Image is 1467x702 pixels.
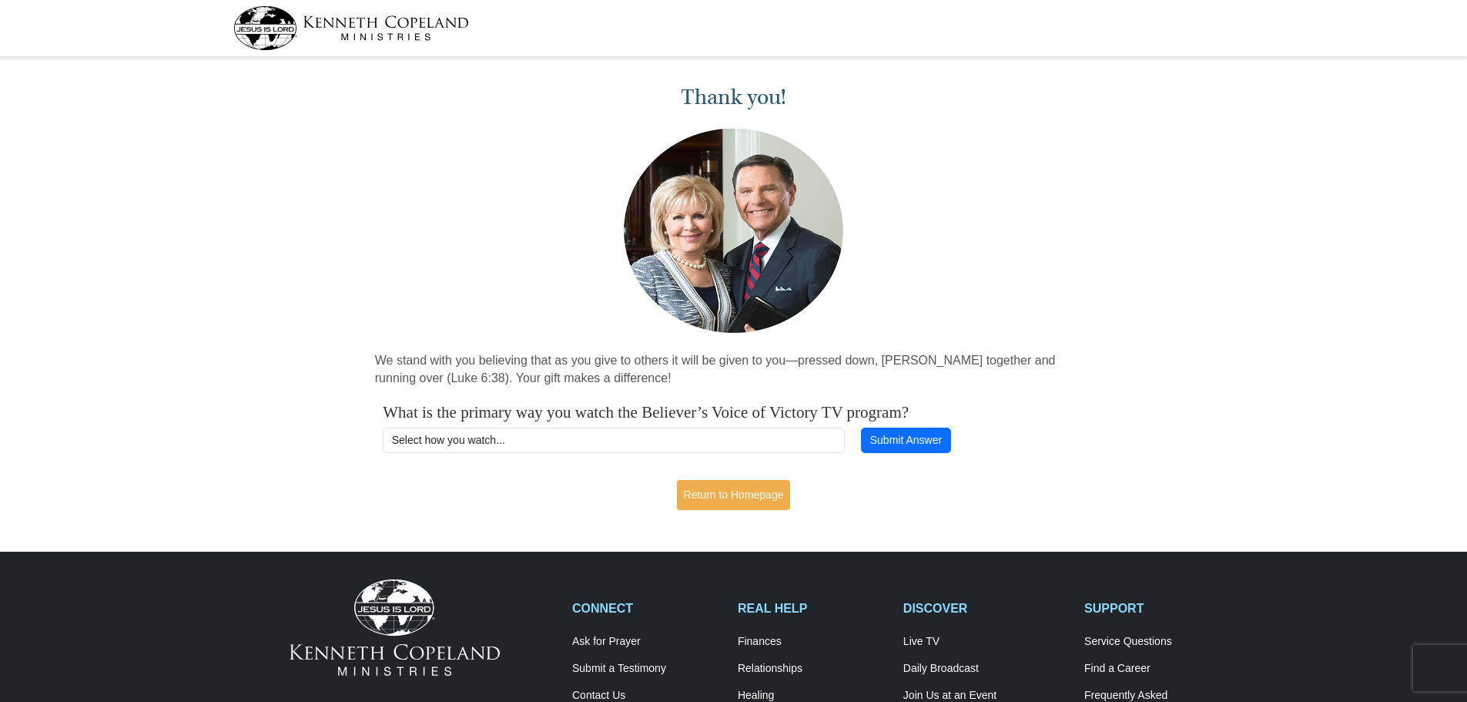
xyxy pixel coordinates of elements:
a: Service Questions [1084,635,1234,649]
a: Find a Career [1084,662,1234,676]
a: Live TV [903,635,1068,649]
img: Kenneth and Gloria [620,125,847,337]
h2: CONNECT [572,601,722,616]
a: Relationships [738,662,887,676]
img: Kenneth Copeland Ministries [290,579,500,675]
h1: Thank you! [375,85,1093,110]
a: Submit a Testimony [572,662,722,676]
img: kcm-header-logo.svg [233,6,469,50]
a: Daily Broadcast [903,662,1068,676]
button: Submit Answer [861,428,950,454]
a: Finances [738,635,887,649]
p: We stand with you believing that as you give to others it will be given to you—pressed down, [PER... [375,352,1093,388]
h2: REAL HELP [738,601,887,616]
a: Return to Homepage [677,480,791,510]
h4: What is the primary way you watch the Believer’s Voice of Victory TV program? [383,403,1084,422]
a: Ask for Prayer [572,635,722,649]
h2: DISCOVER [903,601,1068,616]
h2: SUPPORT [1084,601,1234,616]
